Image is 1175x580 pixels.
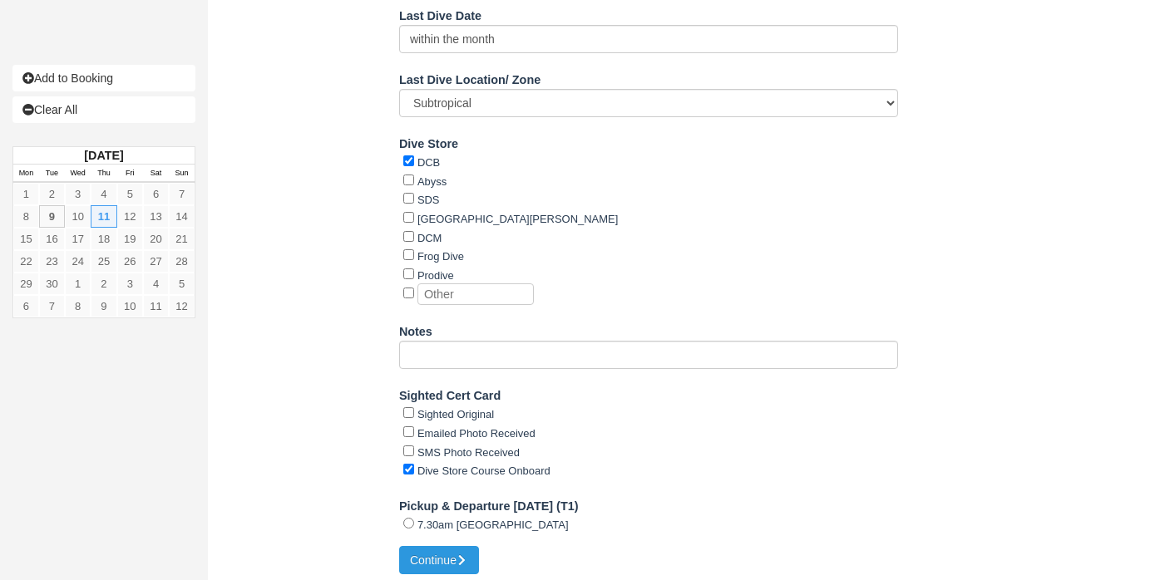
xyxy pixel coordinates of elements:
[417,175,447,188] label: Abyss
[417,213,618,225] label: [GEOGRAPHIC_DATA][PERSON_NAME]
[84,149,123,162] strong: [DATE]
[91,228,116,250] a: 18
[117,273,143,295] a: 3
[39,183,65,205] a: 2
[169,228,195,250] a: 21
[91,183,116,205] a: 4
[169,250,195,273] a: 28
[117,183,143,205] a: 5
[169,205,195,228] a: 14
[13,183,39,205] a: 1
[65,250,91,273] a: 24
[417,232,442,244] label: DCM
[143,295,169,317] a: 11
[417,269,454,282] label: Prodive
[39,228,65,250] a: 16
[91,165,116,183] th: Thu
[169,183,195,205] a: 7
[65,183,91,205] a: 3
[13,250,39,273] a: 22
[65,165,91,183] th: Wed
[91,205,116,228] a: 11
[143,250,169,273] a: 27
[65,228,91,250] a: 17
[143,228,169,250] a: 20
[13,205,39,228] a: 8
[117,295,143,317] a: 10
[399,66,541,89] label: Last Dive Location/ Zone
[143,205,169,228] a: 13
[417,283,534,305] input: Other
[39,295,65,317] a: 7
[143,273,169,295] a: 4
[399,2,481,25] label: Last Dive Date
[13,295,39,317] a: 6
[417,446,520,459] label: SMS Photo Received
[417,464,550,477] label: Dive Store Course Onboard
[417,427,536,440] label: Emailed Photo Received
[169,273,195,295] a: 5
[399,317,432,341] label: Notes
[117,205,143,228] a: 12
[39,273,65,295] a: 30
[417,194,440,206] label: SDS
[143,165,169,183] th: Sat
[417,408,494,420] label: Sighted Original
[117,165,143,183] th: Fri
[65,273,91,295] a: 1
[399,381,501,405] label: Sighted Cert Card
[91,295,116,317] a: 9
[399,130,458,153] label: Dive Store
[13,273,39,295] a: 29
[39,205,65,228] a: 9
[39,165,65,183] th: Tue
[39,250,65,273] a: 23
[169,295,195,317] a: 12
[417,250,464,263] label: Frog Dive
[117,250,143,273] a: 26
[399,492,579,515] label: Pickup & Departure [DATE] (T1)
[91,273,116,295] a: 2
[65,205,91,228] a: 10
[13,228,39,250] a: 15
[417,156,440,169] label: DCB
[399,546,479,574] button: Continue
[169,165,195,183] th: Sun
[65,295,91,317] a: 8
[12,96,195,123] a: Clear All
[12,65,195,91] a: Add to Booking
[13,165,39,183] th: Mon
[91,250,116,273] a: 25
[143,183,169,205] a: 6
[417,519,569,531] label: 7.30am [GEOGRAPHIC_DATA]
[117,228,143,250] a: 19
